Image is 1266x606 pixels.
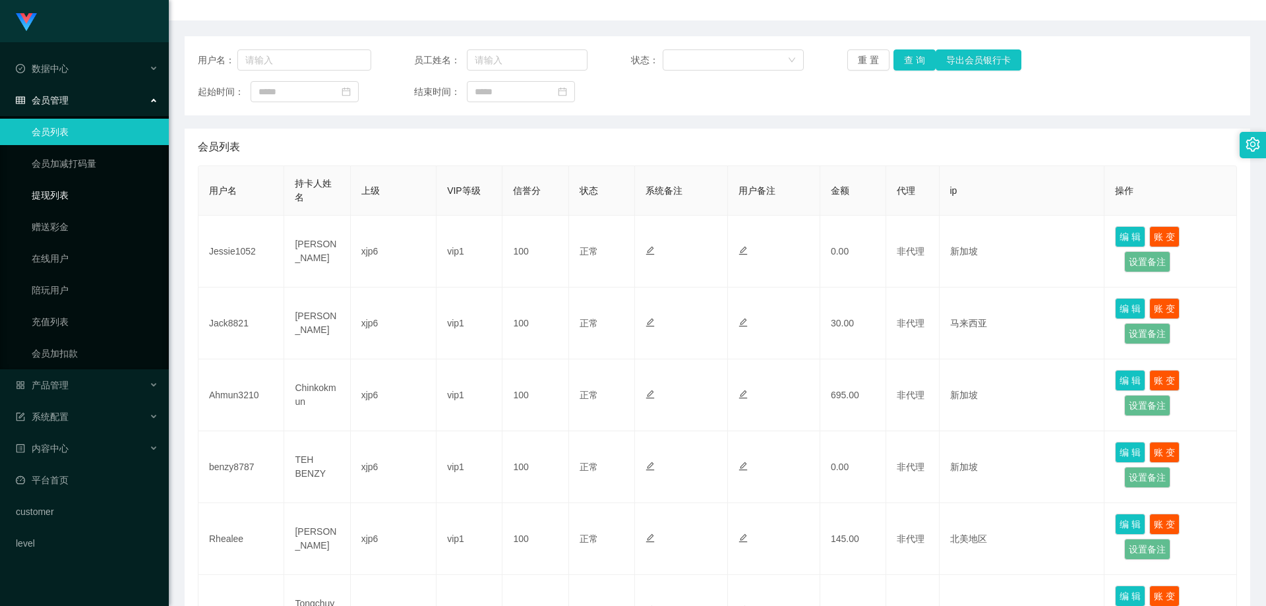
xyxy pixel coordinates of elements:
[897,390,924,400] span: 非代理
[738,185,775,196] span: 用户备注
[847,49,889,71] button: 重 置
[437,431,502,503] td: vip1
[16,63,69,74] span: 数据中心
[940,288,1105,359] td: 马来西亚
[414,85,467,99] span: 结束时间：
[936,49,1021,71] button: 导出会员银行卡
[16,411,69,422] span: 系统配置
[209,185,237,196] span: 用户名
[646,462,655,471] i: 图标: edit
[198,139,240,155] span: 会员列表
[897,462,924,472] span: 非代理
[284,431,350,503] td: TEH BENZY
[788,56,796,65] i: 图标: down
[897,246,924,257] span: 非代理
[1124,467,1170,488] button: 设置备注
[1115,442,1145,463] button: 编 辑
[1115,514,1145,535] button: 编 辑
[646,185,682,196] span: 系统备注
[437,288,502,359] td: vip1
[198,53,237,67] span: 用户名：
[351,359,437,431] td: xjp6
[16,64,25,73] i: 图标: check-circle-o
[502,359,568,431] td: 100
[950,185,957,196] span: ip
[32,340,158,367] a: 会员加扣款
[897,533,924,544] span: 非代理
[1124,323,1170,344] button: 设置备注
[513,185,541,196] span: 信誉分
[1149,370,1180,391] button: 账 变
[198,288,284,359] td: Jack8821
[32,182,158,208] a: 提现列表
[437,216,502,288] td: vip1
[1115,370,1145,391] button: 编 辑
[646,246,655,255] i: 图标: edit
[284,216,350,288] td: [PERSON_NAME]
[342,87,351,96] i: 图标: calendar
[502,288,568,359] td: 100
[32,214,158,240] a: 赠送彩金
[16,530,158,557] a: level
[447,185,481,196] span: VIP等级
[1149,514,1180,535] button: 账 变
[16,467,158,493] a: 图标: dashboard平台首页
[16,380,25,390] i: 图标: appstore-o
[1115,185,1133,196] span: 操作
[351,216,437,288] td: xjp6
[198,431,284,503] td: benzy8787
[16,412,25,421] i: 图标: form
[1115,298,1145,319] button: 编 辑
[237,49,371,71] input: 请输入
[32,309,158,335] a: 充值列表
[646,533,655,543] i: 图标: edit
[820,216,886,288] td: 0.00
[940,431,1105,503] td: 新加坡
[1246,137,1260,152] i: 图标: setting
[580,246,598,257] span: 正常
[1124,395,1170,416] button: 设置备注
[558,87,567,96] i: 图标: calendar
[16,95,69,106] span: 会员管理
[351,431,437,503] td: xjp6
[351,503,437,575] td: xjp6
[897,185,915,196] span: 代理
[502,431,568,503] td: 100
[284,503,350,575] td: [PERSON_NAME]
[351,288,437,359] td: xjp6
[580,185,598,196] span: 状态
[738,462,748,471] i: 图标: edit
[32,150,158,177] a: 会员加减打码量
[1124,539,1170,560] button: 设置备注
[1124,251,1170,272] button: 设置备注
[198,85,251,99] span: 起始时间：
[940,359,1105,431] td: 新加坡
[897,318,924,328] span: 非代理
[893,49,936,71] button: 查 询
[1115,226,1145,247] button: 编 辑
[32,245,158,272] a: 在线用户
[738,246,748,255] i: 图标: edit
[16,499,158,525] a: customer
[198,216,284,288] td: Jessie1052
[361,185,380,196] span: 上级
[1149,298,1180,319] button: 账 变
[831,185,849,196] span: 金额
[16,13,37,32] img: logo.9652507e.png
[437,503,502,575] td: vip1
[646,390,655,399] i: 图标: edit
[502,503,568,575] td: 100
[198,503,284,575] td: Rhealee
[1149,442,1180,463] button: 账 变
[580,462,598,472] span: 正常
[580,318,598,328] span: 正常
[738,318,748,327] i: 图标: edit
[940,216,1105,288] td: 新加坡
[437,359,502,431] td: vip1
[820,431,886,503] td: 0.00
[1149,226,1180,247] button: 账 变
[284,288,350,359] td: [PERSON_NAME]
[580,533,598,544] span: 正常
[820,359,886,431] td: 695.00
[198,359,284,431] td: Ahmun3210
